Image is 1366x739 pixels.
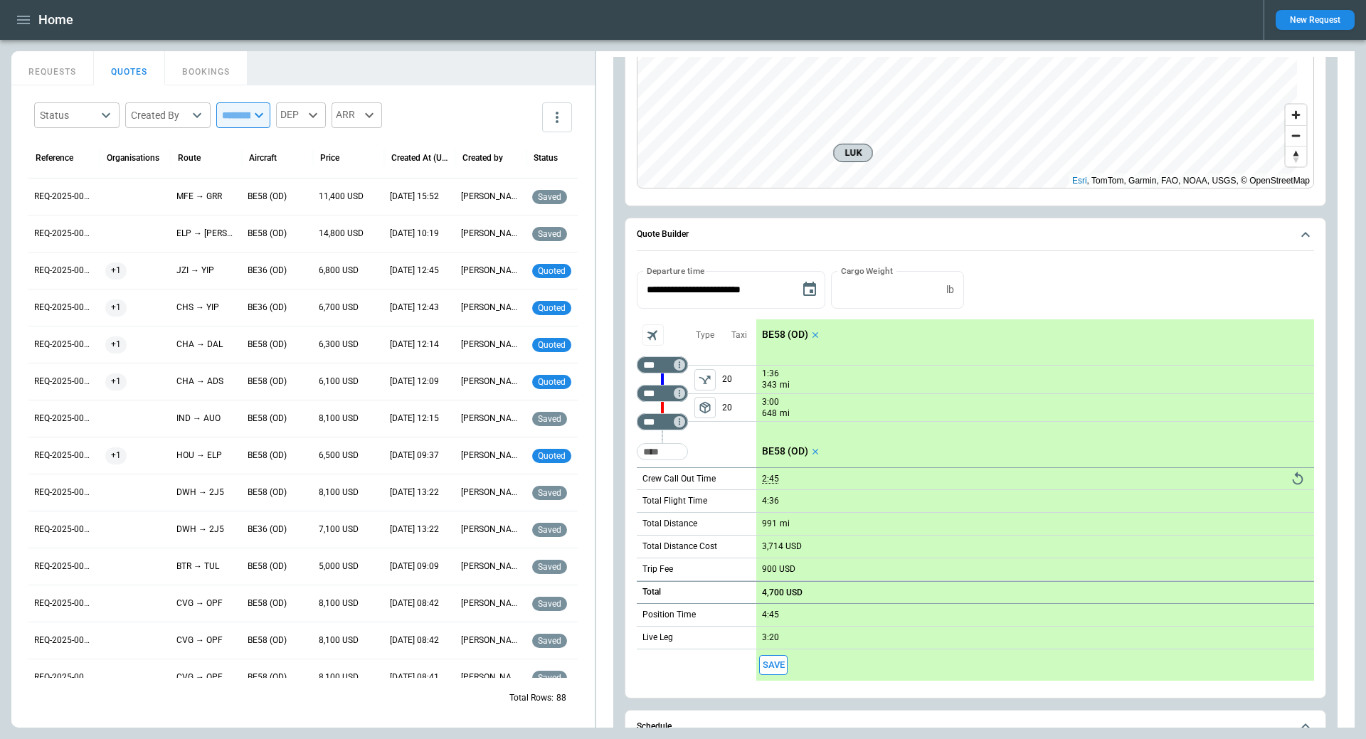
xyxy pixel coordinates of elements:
p: REQ-2025-000323 [34,228,94,240]
div: Aircraft [249,153,277,163]
p: 3:00 [762,397,779,408]
p: Crew Call Out Time [642,473,716,485]
button: QUOTES [94,51,165,85]
button: REQUESTS [11,51,94,85]
p: Position Time [642,609,696,621]
p: 4,700 USD [762,588,803,598]
p: CHS → YIP [176,302,236,314]
span: package_2 [698,400,712,415]
p: 343 [762,379,777,391]
span: saved [535,414,564,424]
div: Saved [532,585,592,622]
div: Saved [532,216,592,252]
span: +1 [105,289,127,326]
h6: Schedule [637,722,672,731]
p: Trip Fee [642,563,673,575]
div: Status [534,153,558,163]
div: Reference [36,153,73,163]
div: Created by [462,153,503,163]
div: Quote Builder [637,271,1314,681]
span: quoted [535,266,568,276]
div: Not found [637,385,688,402]
p: 10/03/2025 09:37 [390,450,450,462]
p: REQ-2025-000312 [34,634,94,647]
span: +1 [105,437,127,474]
p: [PERSON_NAME] [461,487,521,499]
div: Created At (UTC-05:00) [391,153,448,163]
p: 09/26/2025 08:42 [390,634,450,647]
div: ARR [332,102,382,128]
span: saved [535,488,564,498]
p: BE58 (OD) [248,339,307,351]
span: quoted [535,340,568,350]
div: Saved [532,622,592,659]
p: 09/26/2025 08:42 [390,597,450,610]
p: DWH → 2J5 [176,487,236,499]
p: REQ-2025-000314 [34,560,94,573]
div: scrollable content [756,319,1314,681]
div: Created By [131,108,188,122]
p: BE36 (OD) [248,265,307,277]
p: 10/05/2025 12:45 [390,265,450,277]
p: Type [696,329,714,341]
p: BE58 (OD) [248,376,307,388]
p: 3,714 USD [762,541,802,552]
p: CHA → DAL [176,339,236,351]
div: Too short [637,443,688,460]
p: 10/05/2025 12:09 [390,376,450,388]
p: 8,100 USD [319,413,378,425]
p: CHA → ADS [176,376,236,388]
p: 14,800 USD [319,228,378,240]
p: 900 USD [762,564,795,575]
div: Quoted [532,437,592,474]
span: saved [535,229,564,239]
p: 8,100 USD [319,634,378,647]
p: [PERSON_NAME] [461,634,521,647]
div: Route [178,153,201,163]
a: Esri [1072,176,1087,186]
p: REQ-2025-000315 [34,487,94,499]
p: REQ-2025-000312 [34,597,94,610]
div: Quoted [532,326,592,363]
p: REQ-2025-000319 [34,339,94,351]
p: BE58 (OD) [248,597,307,610]
p: 4:45 [762,610,779,620]
span: saved [535,599,564,609]
p: [PERSON_NAME] [461,339,521,351]
span: saved [535,192,564,202]
span: +1 [105,363,127,400]
p: [PERSON_NAME] [461,413,521,425]
label: Departure time [647,265,705,277]
p: 10/09/2025 15:52 [390,191,450,203]
button: Reset [1287,468,1308,489]
div: Saved [532,511,592,548]
div: Quoted [532,289,592,326]
button: more [542,102,572,132]
p: 09/28/2025 13:22 [390,523,450,536]
p: 09/26/2025 09:09 [390,560,450,573]
p: Live Leg [642,632,673,644]
button: Choose date, selected date is Oct 10, 2025 [795,275,824,304]
span: +1 [105,252,127,289]
div: Saved [532,548,592,585]
p: BE58 (OD) [762,445,808,457]
p: Taxi [731,329,747,341]
p: IND → AUO [176,413,236,425]
p: BE58 (OD) [762,329,808,341]
p: [PERSON_NAME] [461,191,521,203]
p: 1:36 [762,368,779,379]
p: REQ-2025-000319 [34,376,94,388]
p: REQ-2025-000322 [34,265,94,277]
div: DEP [276,102,326,128]
p: 2:45 [762,474,779,484]
p: REQ-2025-000325 [34,191,94,203]
p: [PERSON_NAME] [461,376,521,388]
p: HOU → ELP [176,450,236,462]
p: BE58 (OD) [248,487,307,499]
div: Quoted [532,252,592,289]
button: Reset bearing to north [1286,146,1306,166]
p: BE58 (OD) [248,413,307,425]
p: 10/05/2025 12:14 [390,339,450,351]
p: 7,100 USD [319,523,378,536]
div: Saved [532,474,592,511]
